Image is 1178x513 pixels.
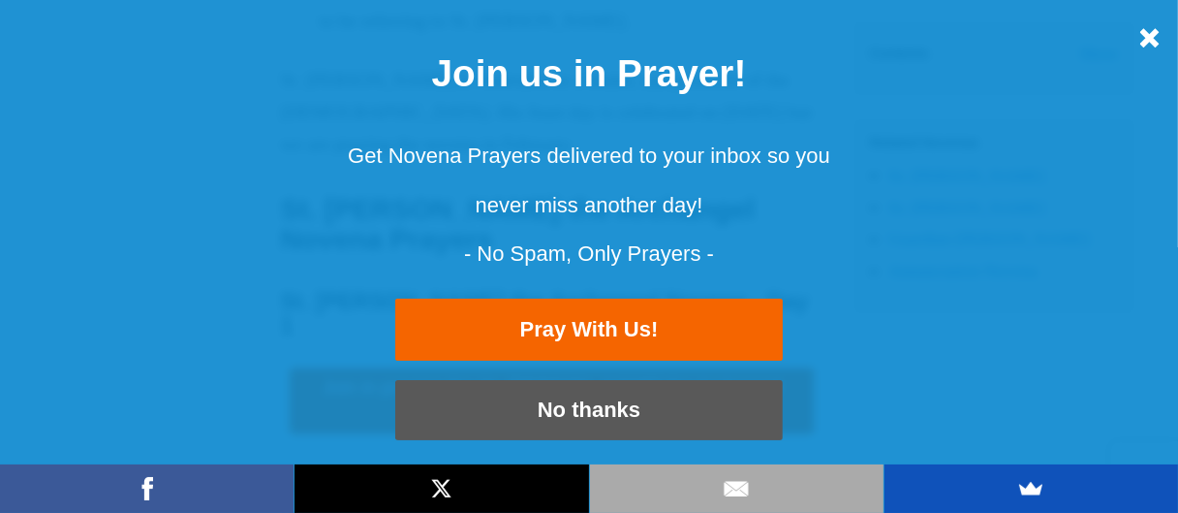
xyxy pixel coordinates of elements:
[333,53,845,95] h1: Join us in Prayer!
[884,465,1178,513] a: SumoMe
[133,474,162,503] img: Facebook
[427,474,456,503] img: X
[395,380,783,441] button: No thanks
[1016,474,1045,503] img: SumoMe
[395,299,783,361] a: Pray With Us!
[333,132,845,279] p: Get Novena Prayers delivered to your inbox so you never miss another day! - No Spam, Only Prayers -
[590,465,883,513] a: Email
[722,474,751,503] img: Email
[294,465,588,513] a: X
